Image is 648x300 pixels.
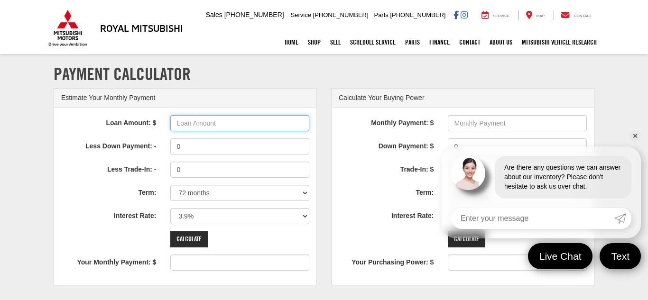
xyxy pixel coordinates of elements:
[374,11,388,18] span: Parts
[291,11,311,18] span: Service
[461,11,468,18] a: Instagram: Click to visit our Instagram page
[537,14,545,18] span: Map
[332,115,441,128] label: Monthly Payment: $
[493,14,509,18] span: Service
[425,30,454,54] a: Finance
[332,162,441,174] label: Trade-In: $
[332,208,441,221] label: Interest Rate:
[614,208,631,229] a: Submit
[474,10,517,20] a: Service
[448,231,485,247] input: Calculate
[332,185,441,198] label: Term:
[46,9,89,46] img: Mitsubishi
[495,156,631,199] div: Are there any questions we can answer about our inventory? Please don't hesitate to ask us over c...
[332,255,441,267] label: Your Purchasing Power: $
[54,255,163,267] label: Your Monthly Payment: $
[600,243,641,269] a: Text
[303,30,325,54] a: Shop
[325,30,345,54] a: Sell
[170,115,309,131] input: Loan Amount
[517,30,602,54] a: Mitsubishi Vehicle Research
[535,250,586,263] span: Live Chat
[554,10,599,20] a: Contact
[448,138,587,155] input: Down Payment
[518,10,552,20] a: Map
[390,11,445,18] span: [PHONE_NUMBER]
[313,11,369,18] span: [PHONE_NUMBER]
[54,115,163,128] label: Loan Amount: $
[574,14,592,18] span: Contact
[448,115,587,131] input: Monthly Payment
[54,138,163,151] label: Less Down Payment: -
[528,243,593,269] a: Live Chat
[485,30,517,54] a: About Us
[54,185,163,198] label: Term:
[606,250,634,263] span: Text
[332,138,441,151] label: Down Payment: $
[454,30,485,54] a: Contact
[54,162,163,174] label: Less Trade-In: -
[345,30,400,54] a: Schedule Service: Opens in a new tab
[170,231,208,247] input: Calculate
[206,11,222,18] span: Sales
[54,64,594,83] h1: Payment Calculator
[454,11,459,18] a: Facebook: Click to visit our Facebook page
[332,89,594,108] div: Calculate Your Buying Power
[280,30,303,54] a: Home
[54,208,163,221] label: Interest Rate:
[224,11,284,18] span: [PHONE_NUMBER]
[54,89,316,108] div: Estimate Your Monthly Payment
[400,30,425,54] a: Parts: Opens in a new tab
[100,23,183,33] h3: Royal Mitsubishi
[451,156,485,190] img: Agent profile photo
[451,208,614,229] input: Enter your message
